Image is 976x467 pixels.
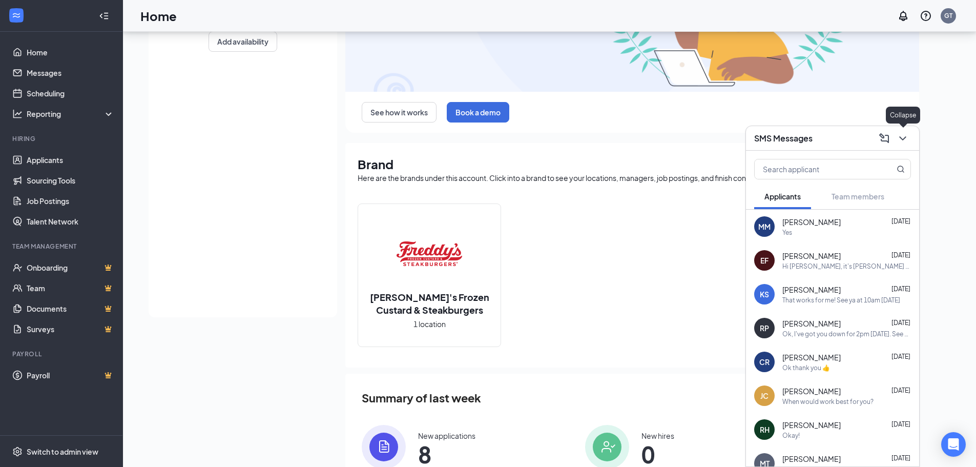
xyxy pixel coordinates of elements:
[876,130,892,147] button: ComposeMessage
[782,217,841,227] span: [PERSON_NAME]
[418,445,475,463] span: 8
[27,191,114,211] a: Job Postings
[11,10,22,21] svg: WorkstreamLogo
[447,102,509,123] button: Book a demo
[27,170,114,191] a: Sourcing Tools
[920,10,932,22] svg: QuestionInfo
[12,242,112,251] div: Team Management
[764,192,801,201] span: Applicants
[27,63,114,83] a: Messages
[413,318,446,330] span: 1 location
[782,318,841,329] span: [PERSON_NAME]
[362,389,481,407] span: Summary of last week
[891,454,910,462] span: [DATE]
[891,251,910,259] span: [DATE]
[897,165,905,173] svg: MagnifyingGlass
[782,251,841,261] span: [PERSON_NAME]
[27,211,114,232] a: Talent Network
[782,386,841,396] span: [PERSON_NAME]
[891,387,910,394] span: [DATE]
[832,192,884,201] span: Team members
[891,217,910,225] span: [DATE]
[760,289,769,299] div: KS
[140,7,177,25] h1: Home
[782,285,841,295] span: [PERSON_NAME]
[99,11,109,21] svg: Collapse
[760,424,770,435] div: RH
[755,159,876,179] input: Search applicant
[891,353,910,360] span: [DATE]
[27,42,114,63] a: Home
[358,291,501,316] h2: [PERSON_NAME]'s Frozen Custard & Steakburgers
[27,257,114,278] a: OnboardingCrown
[759,357,770,367] div: CR
[897,10,909,22] svg: Notifications
[878,132,890,145] svg: ComposeMessage
[782,296,900,304] div: That works for me! See ya at 10am [DATE]
[27,319,114,339] a: SurveysCrown
[27,298,114,319] a: DocumentsCrown
[941,432,966,457] div: Open Intercom Messenger
[782,454,841,464] span: [PERSON_NAME]
[209,31,277,52] button: Add availability
[944,11,952,20] div: GT
[782,352,841,362] span: [PERSON_NAME]
[27,150,114,170] a: Applicants
[12,134,112,143] div: Hiring
[12,350,112,358] div: Payroll
[754,133,813,144] h3: SMS Messages
[760,323,769,333] div: RP
[758,221,771,232] div: MM
[760,255,769,266] div: EF
[782,420,841,430] span: [PERSON_NAME]
[895,130,911,147] button: ChevronDown
[397,221,462,287] img: Freddy's Frozen Custard & Steakburgers
[641,445,674,463] span: 0
[891,420,910,428] span: [DATE]
[27,278,114,298] a: TeamCrown
[418,431,475,441] div: New applications
[891,319,910,327] span: [DATE]
[358,155,907,173] h1: Brand
[782,397,874,406] div: When would work best for you?
[782,363,830,372] div: Ok thank you 👍
[891,285,910,293] span: [DATE]
[362,102,437,123] button: See how it works
[641,431,674,441] div: New hires
[782,330,911,338] div: Ok, I've got you down for 2pm [DATE]. See ya then!
[897,132,909,145] svg: ChevronDown
[782,431,800,440] div: Okay!
[27,446,98,457] div: Switch to admin view
[782,228,792,237] div: Yes
[27,83,114,104] a: Scheduling
[27,109,115,119] div: Reporting
[27,365,114,385] a: PayrollCrown
[886,107,920,124] div: Collapse
[760,391,769,401] div: JC
[358,173,907,183] div: Here are the brands under this account. Click into a brand to see your locations, managers, job p...
[12,446,23,457] svg: Settings
[12,109,23,119] svg: Analysis
[782,262,911,271] div: Hi [PERSON_NAME], it's [PERSON_NAME] from [PERSON_NAME]'s. We are setting up interviews for open ...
